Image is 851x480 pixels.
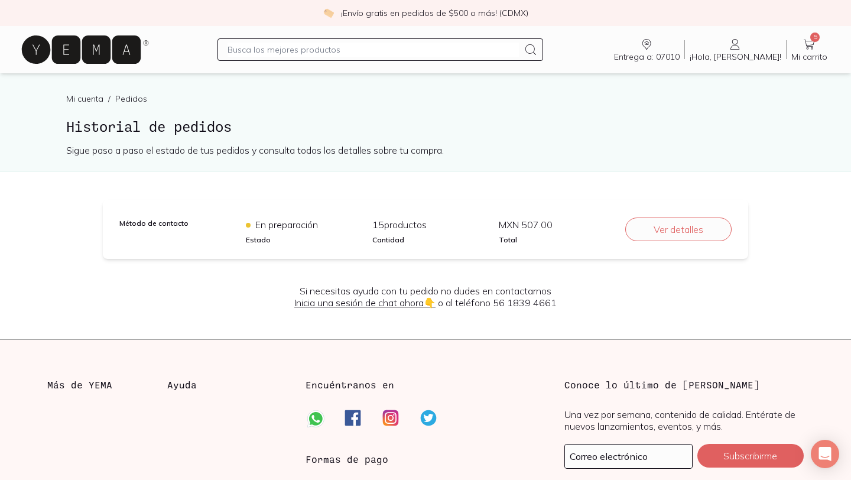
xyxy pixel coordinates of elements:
[103,285,748,309] p: Si necesitas ayuda con tu pedido no dudes en contactarnos o al teléfono
[811,440,839,468] div: Open Intercom Messenger
[119,219,236,228] h4: Método de contacto
[66,144,785,157] p: Sigue paso a paso el estado de tus pedidos y consulta todos los detalles sobre tu compra.
[625,218,732,241] button: Ver detalles
[246,235,363,245] h4: Estado
[306,378,394,392] h3: Encuéntranos en
[115,93,147,105] p: Pedidos
[690,51,781,62] span: ¡Hola, [PERSON_NAME]!
[791,51,827,62] span: Mi carrito
[499,219,616,231] p: MXN 507.00
[614,51,680,62] span: Entrega a: 07010
[294,297,424,309] span: Inicia una sesión de chat ahora
[103,93,115,105] span: /
[564,408,804,432] p: Una vez por semana, contenido de calidad. Entérate de nuevos lanzamientos, eventos, y más.
[565,445,692,468] input: mimail@gmail.com
[787,37,832,62] a: 5Mi carrito
[493,297,557,309] a: 56 1839 4661
[66,93,103,104] a: Mi cuenta
[564,378,804,392] h3: Conoce lo último de [PERSON_NAME]
[294,297,436,309] a: 👇
[306,452,388,466] h3: Formas de pago
[372,219,489,231] p: 15 productos
[228,43,518,57] input: Busca los mejores productos
[167,378,287,392] h3: Ayuda
[499,235,616,245] h4: Total
[47,378,167,392] h3: Más de YEMA
[66,119,785,134] h2: Historial de pedidos
[246,219,363,231] p: En preparación
[323,8,334,18] img: check
[697,444,804,468] button: Subscribirme
[372,235,489,245] h4: Cantidad
[685,37,786,62] a: ¡Hola, [PERSON_NAME]!
[609,37,684,62] a: Entrega a: 07010
[341,7,528,19] p: ¡Envío gratis en pedidos de $500 o más! (CDMX)
[810,33,820,42] span: 5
